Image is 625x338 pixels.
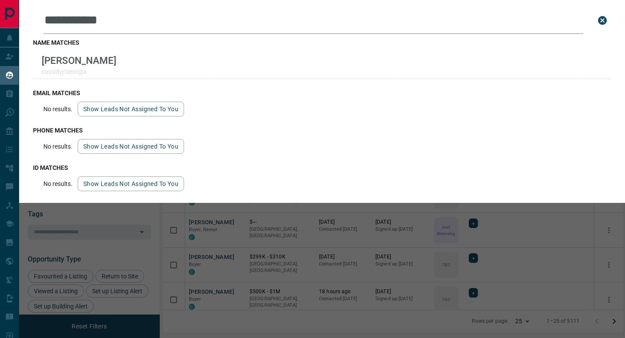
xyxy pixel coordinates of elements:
button: show leads not assigned to you [78,102,184,116]
p: No results. [43,106,72,113]
button: show leads not assigned to you [78,176,184,191]
h3: id matches [33,164,611,171]
p: cassidyjraexx@x [42,68,116,75]
button: close search bar [594,12,611,29]
p: No results. [43,180,72,187]
h3: phone matches [33,127,611,134]
button: show leads not assigned to you [78,139,184,154]
h3: name matches [33,39,611,46]
h3: email matches [33,89,611,96]
p: [PERSON_NAME] [42,55,116,66]
p: No results. [43,143,72,150]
